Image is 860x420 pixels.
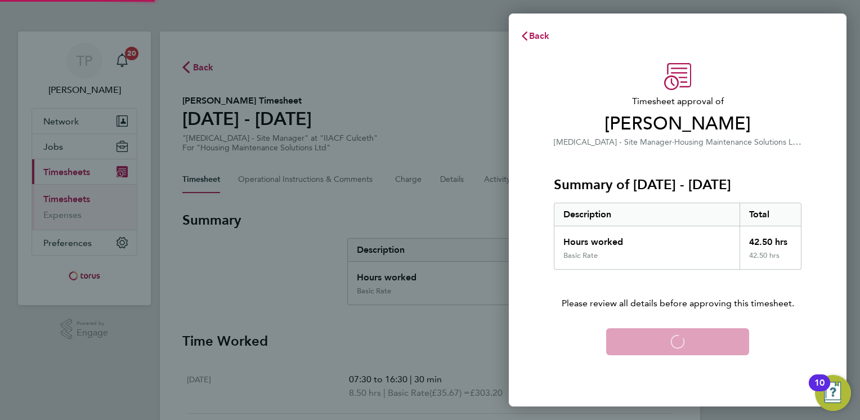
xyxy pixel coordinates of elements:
p: Please review all details before approving this timesheet. [540,270,815,310]
div: 42.50 hrs [740,251,801,269]
span: Timesheet approval of [554,95,801,108]
div: Description [554,203,740,226]
div: Total [740,203,801,226]
h3: Summary of [DATE] - [DATE] [554,176,801,194]
span: Housing Maintenance Solutions Ltd [674,136,801,147]
span: [PERSON_NAME] [554,113,801,135]
div: 10 [814,383,825,397]
span: · [672,137,674,147]
span: Back [529,30,550,41]
button: Back [509,25,561,47]
div: Basic Rate [563,251,598,260]
span: [MEDICAL_DATA] - Site Manager [554,137,672,147]
div: Hours worked [554,226,740,251]
div: 42.50 hrs [740,226,801,251]
button: Open Resource Center, 10 new notifications [815,375,851,411]
div: Summary of 18 - 24 Aug 2025 [554,203,801,270]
